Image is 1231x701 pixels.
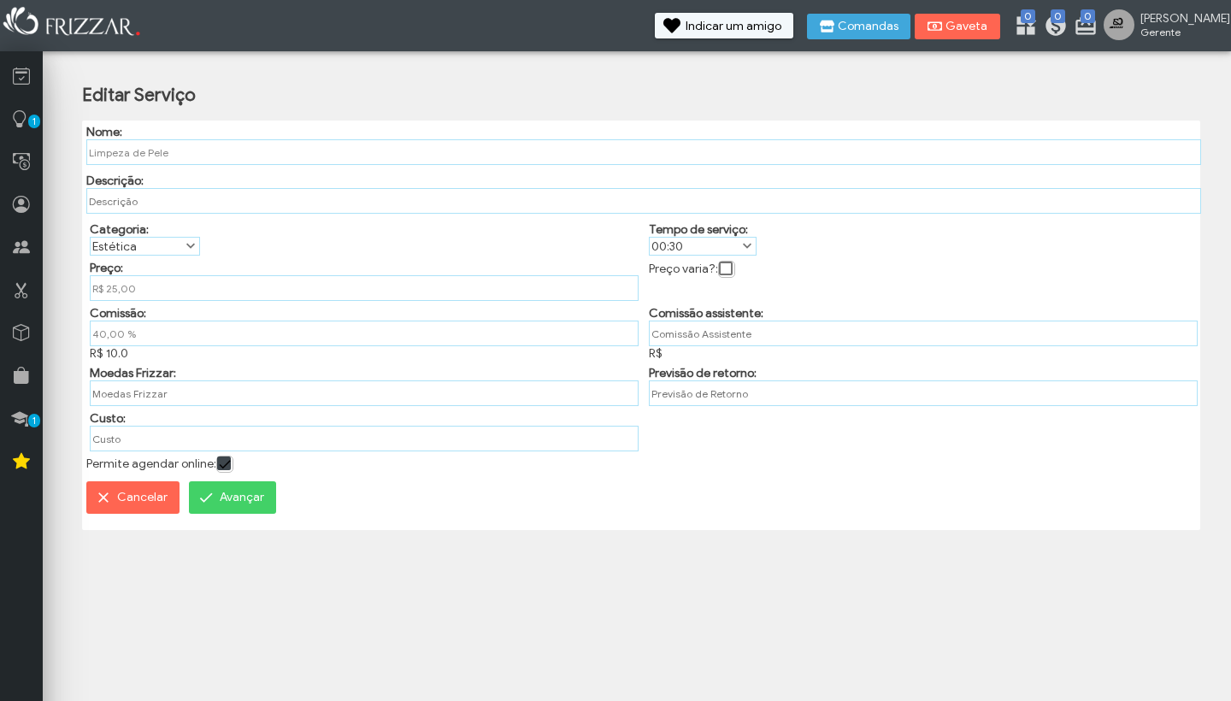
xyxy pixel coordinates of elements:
[90,426,639,451] input: Custo
[655,13,793,38] button: Indicar um amigo
[649,321,1198,346] input: Comissão Assistente
[1081,9,1095,23] span: 0
[220,485,264,510] span: Avançar
[90,346,128,361] span: R$ 10.0
[838,21,898,32] span: Comandas
[1044,14,1061,41] a: 0
[86,139,1202,165] input: Nome
[649,262,718,276] label: Preço varia?:
[649,380,1198,406] input: Previsão de Retorno
[86,125,122,139] label: Nome:
[649,222,748,237] label: Tempo de serviço:
[1051,9,1065,23] span: 0
[82,84,196,106] h2: Editar Serviço
[90,261,123,275] label: Preço:
[650,238,740,255] label: 00:30
[90,366,176,380] label: Moedas Frizzar:
[86,174,144,188] label: Descrição:
[1140,11,1217,26] span: [PERSON_NAME]
[90,306,146,321] label: Comissão:
[90,222,149,237] label: Categoria:
[686,21,781,32] span: Indicar um amigo
[90,321,639,346] input: Comissão
[28,115,40,128] span: 1
[649,346,663,361] span: R$
[90,380,639,406] input: Moedas Frizzar
[91,238,184,255] label: Estética
[1104,9,1222,44] a: [PERSON_NAME] Gerente
[1140,26,1217,38] span: Gerente
[1074,14,1091,41] a: 0
[189,481,276,514] button: Avançar
[28,414,40,427] span: 1
[649,306,763,321] label: Comissão assistente:
[807,14,910,39] button: Comandas
[117,485,168,510] span: Cancelar
[90,275,639,301] input: Preço
[915,14,1000,39] button: Gaveta
[86,457,216,471] label: Permite agendar online:
[90,411,126,426] label: Custo:
[86,481,180,514] button: Cancelar
[86,188,1202,214] input: Descrição
[649,366,757,380] label: Previsão de retorno:
[1021,9,1035,23] span: 0
[945,21,988,32] span: Gaveta
[1014,14,1031,41] a: 0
